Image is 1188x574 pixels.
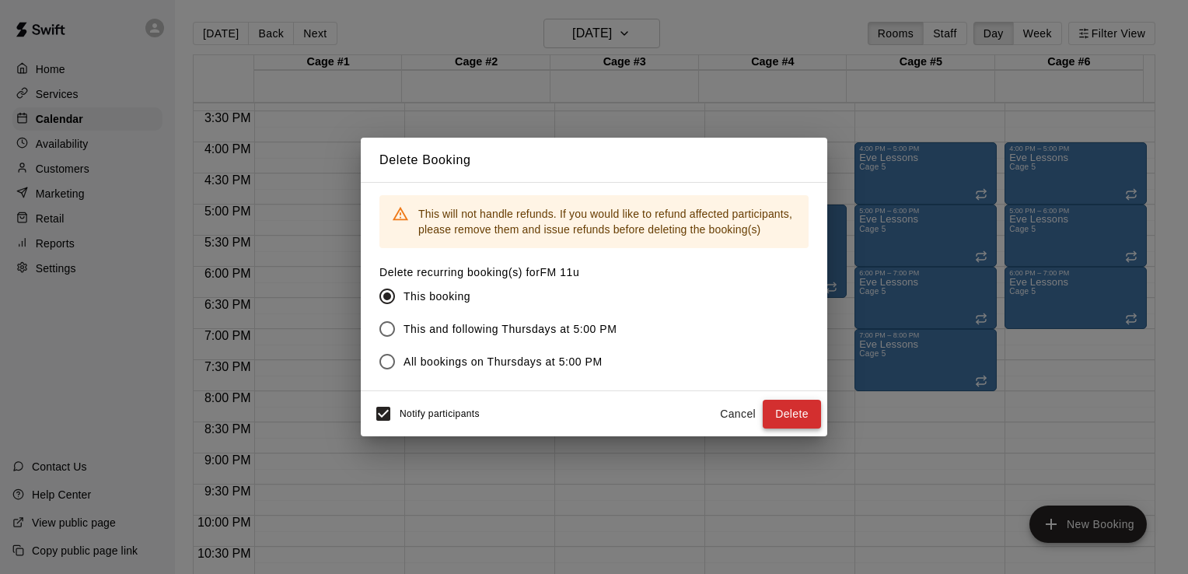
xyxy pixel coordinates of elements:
button: Cancel [713,400,763,429]
span: This booking [404,289,470,305]
button: Delete [763,400,821,429]
label: Delete recurring booking(s) for FM 11u [379,264,630,280]
span: This and following Thursdays at 5:00 PM [404,321,617,338]
h2: Delete Booking [361,138,827,183]
div: This will not handle refunds. If you would like to refund affected participants, please remove th... [418,200,796,243]
span: Notify participants [400,409,480,420]
span: All bookings on Thursdays at 5:00 PM [404,354,603,370]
